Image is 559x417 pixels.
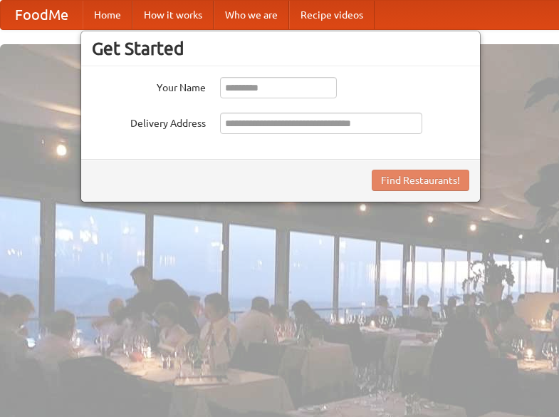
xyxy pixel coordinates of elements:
[132,1,214,29] a: How it works
[214,1,289,29] a: Who we are
[83,1,132,29] a: Home
[92,38,469,59] h3: Get Started
[92,113,206,130] label: Delivery Address
[92,77,206,95] label: Your Name
[289,1,375,29] a: Recipe videos
[1,1,83,29] a: FoodMe
[372,170,469,191] button: Find Restaurants!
